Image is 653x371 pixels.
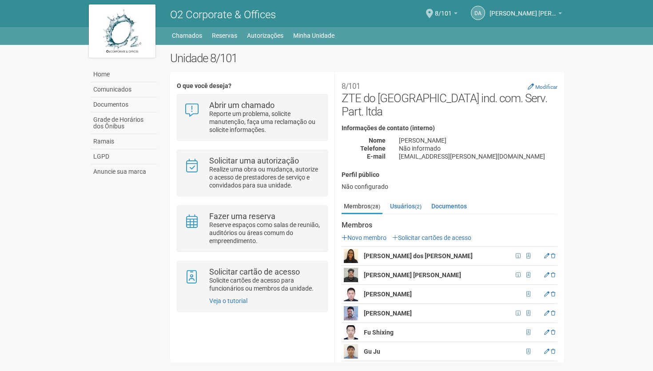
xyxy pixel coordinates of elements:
a: Fazer uma reserva Reserve espaços como salas de reunião, auditórios ou áreas comum do empreendime... [184,212,320,245]
small: 8/101 [342,82,360,91]
img: user.png [344,249,358,263]
a: Home [91,67,157,82]
a: Autorizações [247,29,283,42]
p: Realize uma obra ou mudança, autorize o acesso de prestadores de serviço e convidados para sua un... [209,165,321,189]
img: user.png [344,268,358,282]
a: Modificar [528,83,557,90]
img: user.png [344,344,358,359]
a: Documentos [429,199,469,213]
a: Comunicados [91,82,157,97]
small: (2) [415,203,422,210]
h2: ZTE do [GEOGRAPHIC_DATA] ind. com. Serv. Part. ltda [342,78,557,118]
a: Abrir um chamado Reporte um problema, solicite manutenção, faça uma reclamação ou solicite inform... [184,101,320,134]
a: Editar membro [544,310,549,316]
strong: [PERSON_NAME] [364,291,412,298]
strong: Solicitar cartão de acesso [209,267,300,276]
a: Editar membro [544,272,549,278]
a: Usuários(2) [388,199,424,213]
small: (28) [370,203,380,210]
a: Editar membro [544,348,549,355]
h2: Unidade 8/101 [170,52,564,65]
a: Veja o tutorial [209,297,247,304]
a: Solicitar cartões de acesso [392,234,471,241]
a: Grade de Horários dos Ônibus [91,112,157,134]
strong: Membros [342,221,557,229]
a: Editar membro [544,291,549,297]
img: user.png [344,287,358,301]
div: Não informado [392,144,564,152]
a: Minha Unidade [293,29,334,42]
strong: [PERSON_NAME] [PERSON_NAME] [364,271,461,279]
a: Excluir membro [551,291,555,297]
a: Excluir membro [551,253,555,259]
h4: Perfil público [342,172,557,178]
a: DA [471,6,485,20]
a: Novo membro [342,234,386,241]
img: logo.jpg [89,4,155,58]
strong: Solicitar uma autorização [209,156,299,165]
p: Solicite cartões de acesso para funcionários ou membros da unidade. [209,276,321,292]
a: Excluir membro [551,329,555,335]
a: Editar membro [544,253,549,259]
strong: Fu Shixing [364,329,394,336]
a: 8/101 [435,11,458,18]
a: LGPD [91,149,157,164]
strong: E-mail [367,153,386,160]
a: Solicitar uma autorização Realize uma obra ou mudança, autorize o acesso de prestadores de serviç... [184,157,320,189]
a: Solicitar cartão de acesso Solicite cartões de acesso para funcionários ou membros da unidade. [184,268,320,292]
small: Modificar [535,84,557,90]
a: Anuncie sua marca [91,164,157,179]
p: Reserve espaços como salas de reunião, auditórios ou áreas comum do empreendimento. [209,221,321,245]
a: Ramais [91,134,157,149]
strong: Gu Ju [364,348,380,355]
div: Não configurado [342,183,557,191]
a: [PERSON_NAME] [PERSON_NAME] [PERSON_NAME] [490,11,562,18]
a: Membros(28) [342,199,382,214]
div: [EMAIL_ADDRESS][PERSON_NAME][DOMAIN_NAME] [392,152,564,160]
span: 8/101 [435,1,452,17]
strong: Fazer uma reserva [209,211,275,221]
a: Excluir membro [551,310,555,316]
div: [PERSON_NAME] [392,136,564,144]
h4: O que você deseja? [177,83,327,89]
a: Excluir membro [551,348,555,355]
a: Excluir membro [551,272,555,278]
img: user.png [344,306,358,320]
span: O2 Corporate & Offices [170,8,276,21]
a: Editar membro [544,329,549,335]
p: Reporte um problema, solicite manutenção, faça uma reclamação ou solicite informações. [209,110,321,134]
a: Reservas [212,29,237,42]
strong: Nome [369,137,386,144]
a: Documentos [91,97,157,112]
a: Chamados [172,29,202,42]
img: user.png [344,325,358,339]
strong: [PERSON_NAME] [364,310,412,317]
span: Daniel Andres Soto Lozada [490,1,556,17]
strong: Telefone [360,145,386,152]
strong: [PERSON_NAME] dos [PERSON_NAME] [364,252,473,259]
h4: Informações de contato (interno) [342,125,557,132]
strong: Abrir um chamado [209,100,275,110]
